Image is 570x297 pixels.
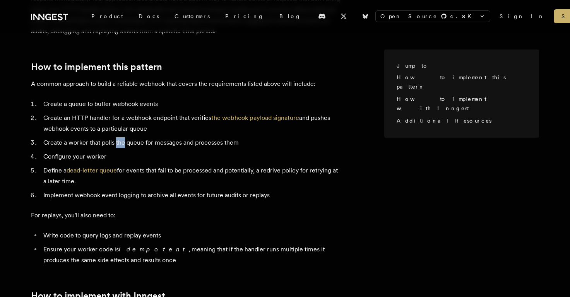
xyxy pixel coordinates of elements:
h3: Jump to [397,62,520,70]
a: Discord [313,10,330,22]
li: Define a for events that fail to be processed and potentially, a redrive policy for retrying at a... [41,165,341,187]
a: X [335,10,352,22]
p: For replays, you'll also need to: [31,210,341,221]
a: Additional Resources [397,118,491,124]
li: Configure your worker [41,151,341,162]
li: Implement webhook event logging to archive all events for future audits or replays [41,190,341,201]
a: the webhook payload signature [211,114,299,121]
li: Create an HTTP handler for a webhook endpoint that verifies and pushes webhook events to a partic... [41,113,341,134]
a: How to implement with Inngest [397,96,486,111]
li: Create a worker that polls the queue for messages and processes them [41,137,341,148]
li: Ensure your worker code is , meaning that if the handler runs multiple times it produces the same... [41,244,341,266]
li: Create a queue to buffer webhook events [41,99,341,109]
span: 4.8 K [450,12,476,20]
span: Open Source [380,12,438,20]
a: Blog [272,9,309,23]
p: A common approach to build a reliable webhook that covers the requirements listed above will incl... [31,79,341,89]
a: dead-letter queue [67,167,117,174]
div: Product [84,9,131,23]
li: Write code to query logs and replay events [41,230,341,241]
em: idempotent [119,246,188,253]
a: Customers [167,9,217,23]
a: How to implement this pattern [397,74,506,90]
a: Pricing [217,9,272,23]
a: Bluesky [357,10,374,22]
a: Docs [131,9,167,23]
h2: How to implement this pattern [31,61,341,72]
a: Sign In [500,12,544,20]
